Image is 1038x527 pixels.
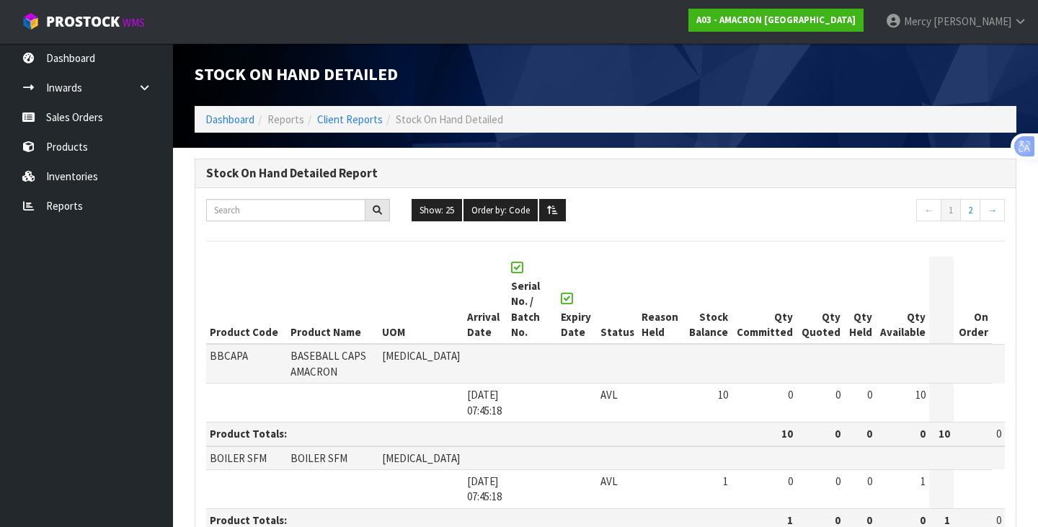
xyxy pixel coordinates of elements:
th: Product Code [206,257,287,345]
h3: Stock On Hand Detailed Report [206,167,1005,180]
strong: Product Totals: [210,427,287,440]
button: Order by: Code [463,199,538,222]
small: WMS [123,16,145,30]
span: 0 [996,513,1001,527]
img: cube-alt.png [22,12,40,30]
th: Qty Quoted [797,257,844,345]
strong: 0 [920,513,926,527]
a: Client Reports [317,112,383,126]
span: BBCAPA [210,349,248,363]
nav: Page navigation [822,199,1006,226]
strong: A03 - AMACRON [GEOGRAPHIC_DATA] [696,14,856,26]
span: [DATE] 07:45:18 [467,474,502,503]
a: 2 [960,199,980,222]
span: Stock On Hand Detailed [195,63,398,85]
span: 10 [718,388,728,402]
span: BASEBALL CAPS AMACRON [290,349,366,378]
span: 1 [723,474,728,488]
strong: 0 [835,513,840,527]
span: 0 [835,388,840,402]
span: ProStock [46,12,120,31]
span: [PERSON_NAME] [933,14,1011,28]
span: 0 [996,427,1001,440]
strong: 0 [920,427,926,440]
span: [MEDICAL_DATA] [382,451,460,465]
th: Product Name [287,257,378,345]
strong: 1 [944,513,950,527]
span: 0 [788,388,793,402]
th: Status [597,257,638,345]
span: Mercy [904,14,931,28]
strong: Product Totals: [210,513,287,527]
span: 0 [867,474,872,488]
strong: 10 [939,427,950,440]
th: Serial No. / Batch No. [507,257,557,345]
input: Search [206,199,365,221]
strong: 10 [781,427,793,440]
th: UOM [378,257,463,345]
span: 0 [835,474,840,488]
span: [MEDICAL_DATA] [382,349,460,363]
th: Reason Held [638,257,683,345]
th: Qty Committed [732,257,797,345]
span: [DATE] 07:45:18 [467,388,502,417]
a: ← [916,199,941,222]
strong: 0 [866,513,872,527]
th: Stock Balance [683,257,732,345]
a: Dashboard [205,112,254,126]
a: 1 [941,199,961,222]
span: 0 [788,474,793,488]
th: Qty Held [844,257,876,345]
span: Reports [267,112,304,126]
th: Expiry Date [557,257,597,345]
strong: 1 [787,513,793,527]
span: BOILER SFM [210,451,267,465]
th: On Order [954,257,991,345]
span: BOILER SFM [290,451,347,465]
strong: 0 [866,427,872,440]
button: Show: 25 [412,199,462,222]
a: → [980,199,1005,222]
strong: 0 [835,427,840,440]
span: 10 [915,388,926,402]
span: Stock On Hand Detailed [396,112,503,126]
span: AVL [600,474,618,488]
th: Qty Available [876,257,930,345]
span: 1 [921,474,926,488]
span: AVL [600,388,618,402]
span: 0 [867,388,872,402]
th: Arrival Date [463,257,507,345]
